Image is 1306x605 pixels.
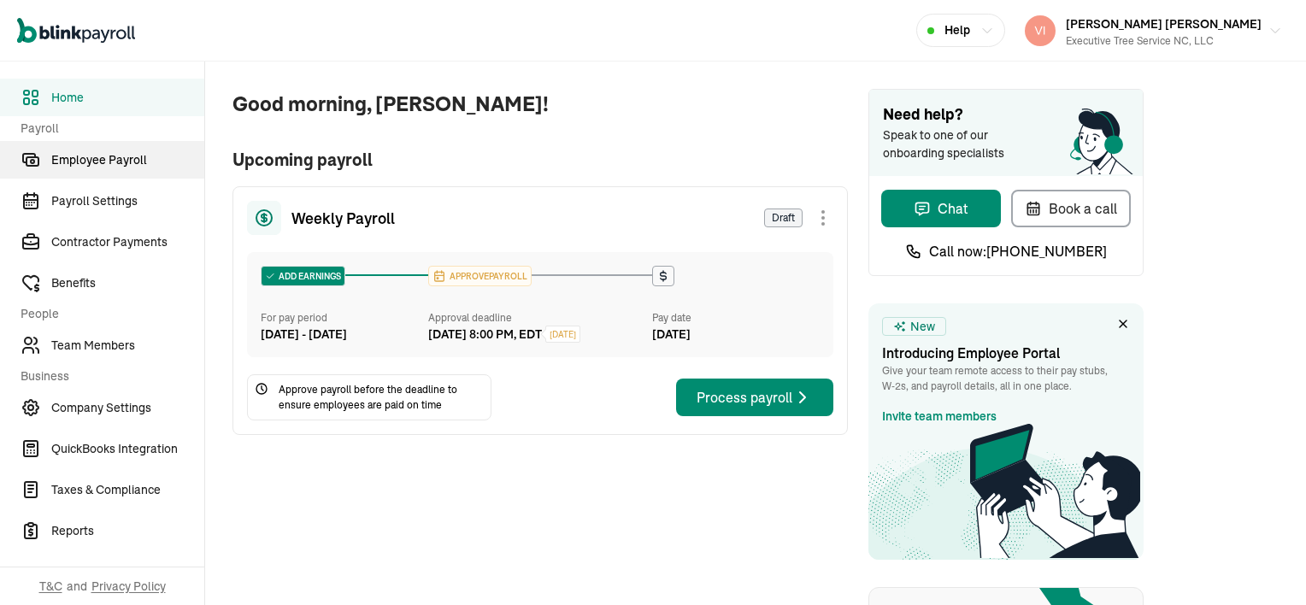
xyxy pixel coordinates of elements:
[944,21,970,39] span: Help
[1066,16,1262,32] span: [PERSON_NAME] [PERSON_NAME]
[51,89,204,107] span: Home
[882,408,997,426] a: Invite team members
[916,14,1005,47] button: Help
[652,326,820,344] div: [DATE]
[39,578,62,595] span: T&C
[428,310,645,326] div: Approval deadline
[21,367,194,385] span: Business
[882,343,1130,363] h3: Introducing Employee Portal
[21,305,194,323] span: People
[1011,190,1131,227] button: Book a call
[428,326,542,344] div: [DATE] 8:00 PM, EDT
[1221,523,1306,605] iframe: Chat Widget
[883,126,1028,162] span: Speak to one of our onboarding specialists
[910,318,935,336] span: New
[51,274,204,292] span: Benefits
[764,209,803,227] span: Draft
[262,267,344,285] div: ADD EARNINGS
[883,103,1129,126] span: Need help?
[51,151,204,169] span: Employee Payroll
[51,337,204,355] span: Team Members
[51,522,204,540] span: Reports
[882,363,1130,394] p: Give your team remote access to their pay stubs, W‑2s, and payroll details, all in one place.
[929,241,1107,261] span: Call now: [PHONE_NUMBER]
[91,578,166,595] span: Privacy Policy
[232,89,848,120] span: Good morning, [PERSON_NAME]!
[51,440,204,458] span: QuickBooks Integration
[1066,33,1262,49] div: Executive Tree Service NC, LLC
[1025,198,1117,219] div: Book a call
[279,382,484,413] span: Approve payroll before the deadline to ensure employees are paid on time
[51,399,204,417] span: Company Settings
[232,147,848,173] span: Upcoming payroll
[676,379,833,416] button: Process payroll
[550,328,576,341] span: [DATE]
[17,6,135,56] nav: Global
[697,387,813,408] div: Process payroll
[21,120,194,138] span: Payroll
[652,310,820,326] div: Pay date
[291,207,395,230] span: Weekly Payroll
[914,198,968,219] div: Chat
[51,192,204,210] span: Payroll Settings
[446,270,527,283] span: APPROVE PAYROLL
[881,190,1001,227] button: Chat
[1018,9,1289,52] button: [PERSON_NAME] [PERSON_NAME]Executive Tree Service NC, LLC
[261,310,428,326] div: For pay period
[51,233,204,251] span: Contractor Payments
[51,481,204,499] span: Taxes & Compliance
[261,326,428,344] div: [DATE] - [DATE]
